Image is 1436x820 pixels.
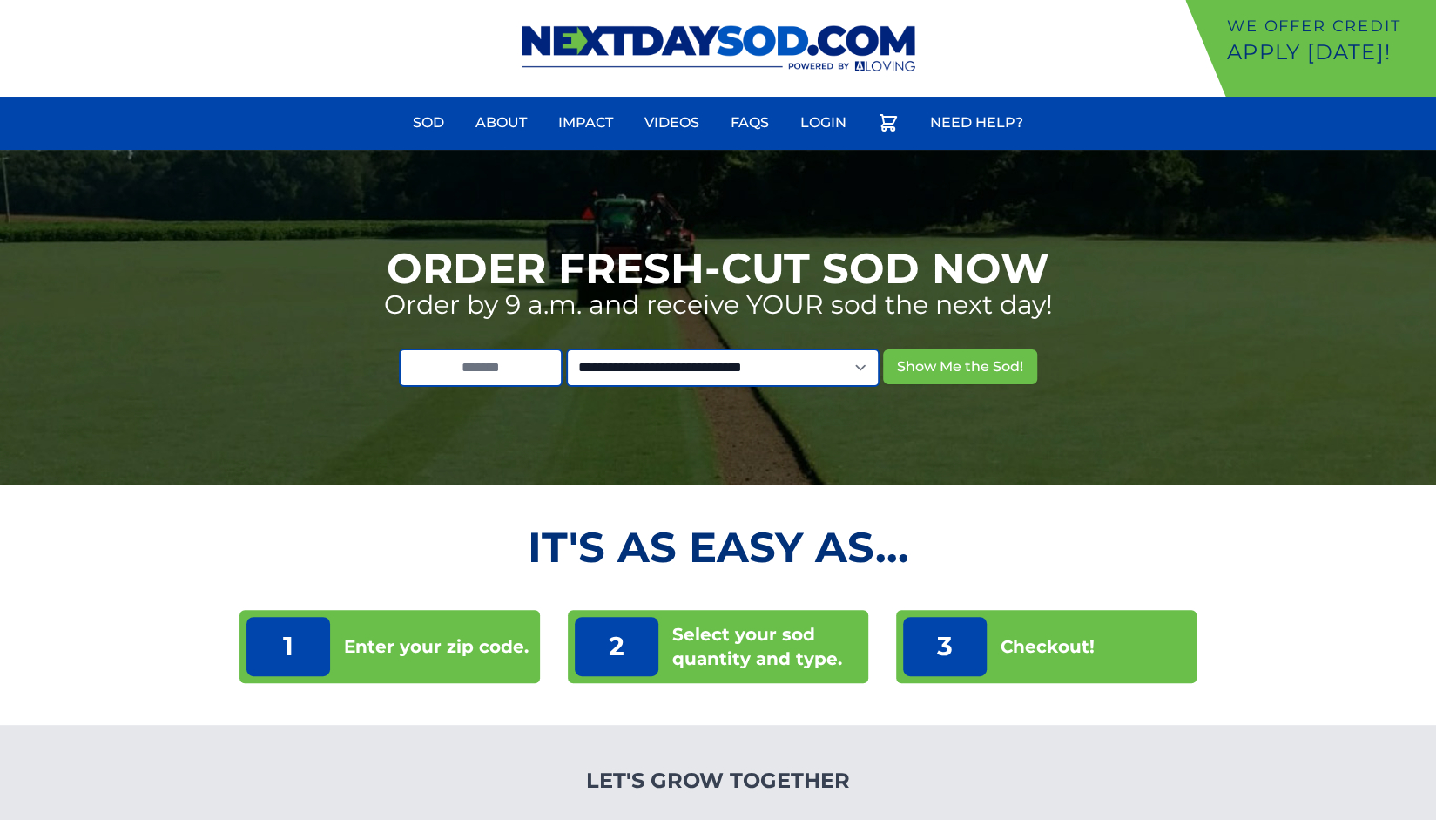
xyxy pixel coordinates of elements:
[246,617,330,676] p: 1
[239,526,1197,568] h2: It's as Easy As...
[1001,634,1095,659] p: Checkout!
[384,289,1053,321] p: Order by 9 a.m. and receive YOUR sod the next day!
[634,102,710,144] a: Videos
[493,767,943,795] h4: Let's Grow Together
[883,349,1037,384] button: Show Me the Sod!
[465,102,537,144] a: About
[1227,38,1429,66] p: Apply [DATE]!
[548,102,624,144] a: Impact
[402,102,455,144] a: Sod
[903,617,987,676] p: 3
[1227,14,1429,38] p: We offer Credit
[920,102,1034,144] a: Need Help?
[344,634,529,659] p: Enter your zip code.
[790,102,857,144] a: Login
[720,102,779,144] a: FAQs
[575,617,658,676] p: 2
[387,247,1049,289] h1: Order Fresh-Cut Sod Now
[672,622,861,671] p: Select your sod quantity and type.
